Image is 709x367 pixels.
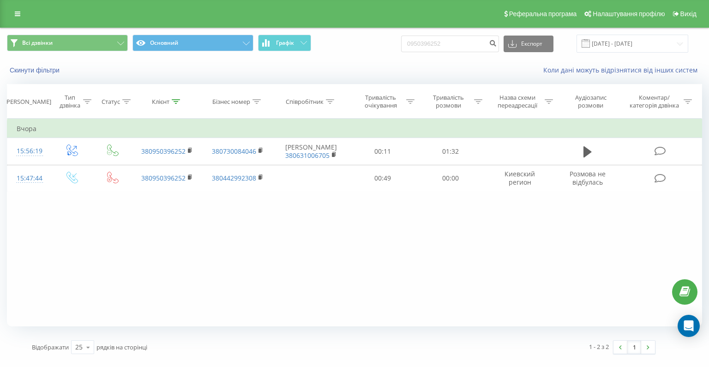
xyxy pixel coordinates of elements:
[141,147,186,156] a: 380950396252
[425,94,472,109] div: Тривалість розмови
[22,39,53,47] span: Всі дзвінки
[417,138,485,165] td: 01:32
[96,343,147,351] span: рядків на сторінці
[564,94,618,109] div: Аудіозапис розмови
[504,36,553,52] button: Експорт
[7,35,128,51] button: Всі дзвінки
[627,341,641,354] a: 1
[273,138,349,165] td: [PERSON_NAME]
[493,94,542,109] div: Назва схеми переадресації
[132,35,253,51] button: Основний
[678,315,700,337] div: Open Intercom Messenger
[543,66,702,74] a: Коли дані можуть відрізнятися вiд інших систем
[593,10,665,18] span: Налаштування профілю
[509,10,577,18] span: Реферальна програма
[349,138,417,165] td: 00:11
[32,343,69,351] span: Відображати
[75,343,83,352] div: 25
[286,98,324,106] div: Співробітник
[276,40,294,46] span: Графік
[357,94,404,109] div: Тривалість очікування
[7,66,64,74] button: Скинути фільтри
[589,342,609,351] div: 1 - 2 з 2
[212,147,256,156] a: 380730084046
[627,94,681,109] div: Коментар/категорія дзвінка
[212,98,250,106] div: Бізнес номер
[349,165,417,192] td: 00:49
[7,120,702,138] td: Вчора
[212,174,256,182] a: 380442992308
[17,142,42,160] div: 15:56:19
[59,94,81,109] div: Тип дзвінка
[570,169,606,187] span: Розмова не відбулась
[102,98,120,106] div: Статус
[417,165,485,192] td: 00:00
[485,165,555,192] td: Киевский регион
[258,35,311,51] button: Графік
[401,36,499,52] input: Пошук за номером
[17,169,42,187] div: 15:47:44
[141,174,186,182] a: 380950396252
[680,10,697,18] span: Вихід
[285,151,330,160] a: 380631006705
[5,98,51,106] div: [PERSON_NAME]
[152,98,169,106] div: Клієнт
